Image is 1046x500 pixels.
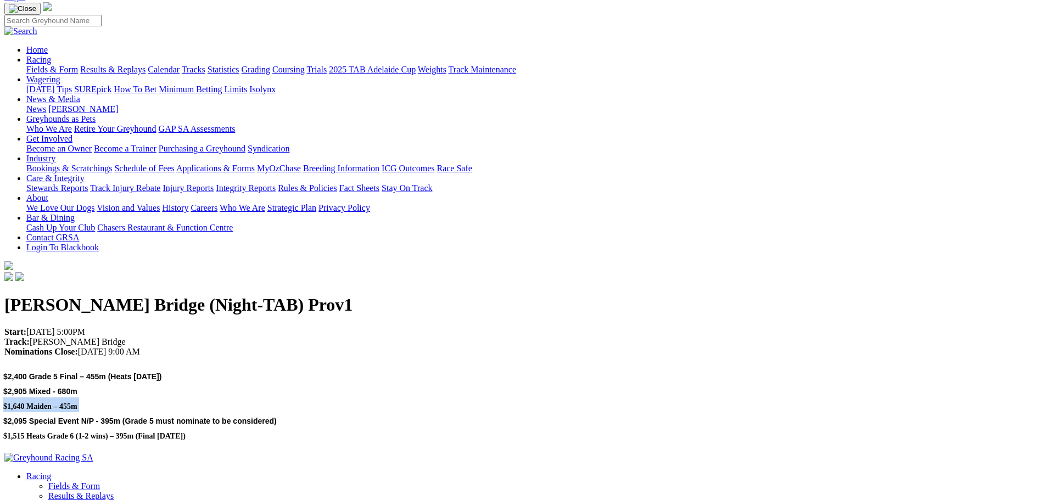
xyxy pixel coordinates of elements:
[26,144,92,153] a: Become an Owner
[418,65,446,74] a: Weights
[329,65,416,74] a: 2025 TAB Adelaide Cup
[220,203,265,212] a: Who We Are
[97,223,233,232] a: Chasers Restaurant & Function Centre
[4,26,37,36] img: Search
[26,114,96,123] a: Greyhounds as Pets
[26,243,99,252] a: Login To Blackbook
[26,164,112,173] a: Bookings & Scratchings
[90,183,160,193] a: Track Injury Rebate
[26,124,1042,134] div: Greyhounds as Pets
[216,183,276,193] a: Integrity Reports
[162,203,188,212] a: History
[26,85,72,94] a: [DATE] Tips
[159,144,245,153] a: Purchasing a Greyhound
[306,65,327,74] a: Trials
[4,3,41,15] button: Toggle navigation
[26,223,1042,233] div: Bar & Dining
[48,104,118,114] a: [PERSON_NAME]
[248,144,289,153] a: Syndication
[148,65,180,74] a: Calendar
[26,173,85,183] a: Care & Integrity
[48,481,100,491] a: Fields & Form
[3,387,77,396] span: $2,905 Mixed - 680m
[114,85,157,94] a: How To Bet
[159,124,236,133] a: GAP SA Assessments
[191,203,217,212] a: Careers
[26,233,79,242] a: Contact GRSA
[159,85,247,94] a: Minimum Betting Limits
[4,327,1042,357] p: [DATE] 5:00PM [PERSON_NAME] Bridge [DATE] 9:00 AM
[26,104,1042,114] div: News & Media
[26,104,46,114] a: News
[26,85,1042,94] div: Wagering
[26,183,1042,193] div: Care & Integrity
[26,94,80,104] a: News & Media
[26,154,55,163] a: Industry
[97,203,160,212] a: Vision and Values
[26,203,1042,213] div: About
[272,65,305,74] a: Coursing
[26,65,1042,75] div: Racing
[449,65,516,74] a: Track Maintenance
[80,65,146,74] a: Results & Replays
[26,164,1042,173] div: Industry
[26,213,75,222] a: Bar & Dining
[15,272,24,281] img: twitter.svg
[4,15,102,26] input: Search
[176,164,255,173] a: Applications & Forms
[3,402,77,411] span: $1,640 Maiden – 455m
[94,144,156,153] a: Become a Trainer
[74,85,111,94] a: SUREpick
[43,2,52,11] img: logo-grsa-white.png
[339,183,379,193] a: Fact Sheets
[4,453,93,463] img: Greyhound Racing SA
[4,337,30,346] strong: Track:
[4,272,13,281] img: facebook.svg
[26,183,88,193] a: Stewards Reports
[26,223,95,232] a: Cash Up Your Club
[267,203,316,212] a: Strategic Plan
[208,65,239,74] a: Statistics
[114,164,174,173] a: Schedule of Fees
[26,65,78,74] a: Fields & Form
[249,85,276,94] a: Isolynx
[382,183,432,193] a: Stay On Track
[26,134,72,143] a: Get Involved
[26,144,1042,154] div: Get Involved
[303,164,379,173] a: Breeding Information
[4,261,13,270] img: logo-grsa-white.png
[26,203,94,212] a: We Love Our Dogs
[278,183,337,193] a: Rules & Policies
[182,65,205,74] a: Tracks
[382,164,434,173] a: ICG Outcomes
[74,124,156,133] a: Retire Your Greyhound
[257,164,301,173] a: MyOzChase
[163,183,214,193] a: Injury Reports
[3,372,161,381] span: $2,400 Grade 5 Final – 455m (Heats [DATE])
[318,203,370,212] a: Privacy Policy
[26,471,51,481] a: Racing
[242,65,270,74] a: Grading
[26,124,72,133] a: Who We Are
[3,432,186,440] span: $1,515 Heats Grade 6 (1-2 wins) – 395m (Final [DATE])
[3,417,277,425] span: $2,095 Special Event N/P - 395m (Grade 5 must nominate to be considered)
[4,295,1042,315] h1: [PERSON_NAME] Bridge (Night-TAB) Prov1
[26,55,51,64] a: Racing
[26,75,60,84] a: Wagering
[437,164,472,173] a: Race Safe
[26,193,48,203] a: About
[26,45,48,54] a: Home
[4,327,26,336] strong: Start:
[4,347,78,356] strong: Nominations Close:
[9,4,36,13] img: Close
